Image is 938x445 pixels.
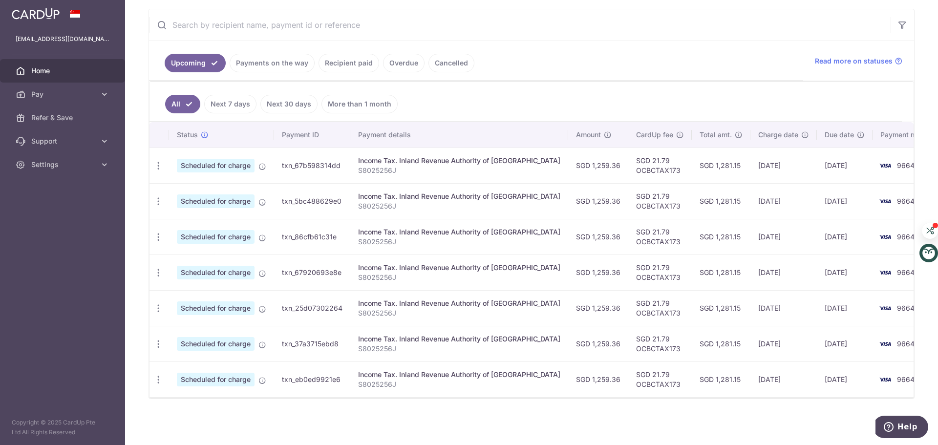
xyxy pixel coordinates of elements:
span: Scheduled for charge [177,337,255,351]
p: S8025256J [358,237,560,247]
span: Scheduled for charge [177,230,255,244]
td: [DATE] [750,183,817,219]
a: More than 1 month [321,95,398,113]
td: SGD 1,281.15 [692,183,750,219]
span: Refer & Save [31,113,96,123]
span: Read more on statuses [815,56,893,66]
td: SGD 21.79 OCBCTAX173 [628,254,692,290]
div: Income Tax. Inland Revenue Authority of [GEOGRAPHIC_DATA] [358,156,560,166]
th: Payment details [350,122,568,148]
img: Bank Card [875,195,895,207]
td: [DATE] [750,290,817,326]
p: S8025256J [358,308,560,318]
td: SGD 1,259.36 [568,290,628,326]
a: All [165,95,200,113]
span: Settings [31,160,96,170]
iframe: Opens a widget where you can find more information [875,416,928,440]
a: Read more on statuses [815,56,902,66]
td: [DATE] [750,254,817,290]
td: txn_86cfb61c31e [274,219,350,254]
th: Payment ID [274,122,350,148]
td: SGD 1,281.15 [692,148,750,183]
img: Bank Card [875,302,895,314]
td: [DATE] [750,219,817,254]
span: Pay [31,89,96,99]
td: SGD 1,259.36 [568,219,628,254]
span: 9664 [897,268,915,276]
td: SGD 1,259.36 [568,148,628,183]
td: [DATE] [750,361,817,397]
span: 9664 [897,197,915,205]
span: Amount [576,130,601,140]
p: [EMAIL_ADDRESS][DOMAIN_NAME] [16,34,109,44]
span: 9664 [897,339,915,348]
div: Income Tax. Inland Revenue Authority of [GEOGRAPHIC_DATA] [358,334,560,344]
td: SGD 1,259.36 [568,254,628,290]
img: Bank Card [875,231,895,243]
a: Recipient paid [319,54,379,72]
img: Bank Card [875,338,895,350]
td: txn_37a3715ebd8 [274,326,350,361]
span: Scheduled for charge [177,159,255,172]
td: [DATE] [817,219,873,254]
td: [DATE] [817,183,873,219]
span: CardUp fee [636,130,673,140]
div: Income Tax. Inland Revenue Authority of [GEOGRAPHIC_DATA] [358,263,560,273]
span: Support [31,136,96,146]
div: Income Tax. Inland Revenue Authority of [GEOGRAPHIC_DATA] [358,191,560,201]
span: 9664 [897,233,915,241]
td: SGD 21.79 OCBCTAX173 [628,361,692,397]
span: 9664 [897,161,915,170]
td: txn_67920693e8e [274,254,350,290]
img: Bank Card [875,267,895,278]
span: Scheduled for charge [177,301,255,315]
div: Income Tax. Inland Revenue Authority of [GEOGRAPHIC_DATA] [358,298,560,308]
td: [DATE] [817,326,873,361]
span: 9664 [897,304,915,312]
p: S8025256J [358,380,560,389]
td: SGD 21.79 OCBCTAX173 [628,326,692,361]
td: SGD 21.79 OCBCTAX173 [628,148,692,183]
td: [DATE] [817,254,873,290]
td: txn_25d07302264 [274,290,350,326]
span: Home [31,66,96,76]
td: SGD 1,259.36 [568,361,628,397]
td: txn_eb0ed9921e6 [274,361,350,397]
p: S8025256J [358,201,560,211]
a: Payments on the way [230,54,315,72]
a: Next 30 days [260,95,318,113]
td: txn_67b598314dd [274,148,350,183]
div: Income Tax. Inland Revenue Authority of [GEOGRAPHIC_DATA] [358,227,560,237]
td: [DATE] [817,148,873,183]
td: SGD 1,259.36 [568,326,628,361]
span: Status [177,130,198,140]
td: SGD 21.79 OCBCTAX173 [628,219,692,254]
span: 9664 [897,375,915,383]
span: Total amt. [700,130,732,140]
td: SGD 1,281.15 [692,290,750,326]
td: SGD 1,259.36 [568,183,628,219]
span: Scheduled for charge [177,266,255,279]
td: [DATE] [817,361,873,397]
img: Bank Card [875,160,895,171]
a: Next 7 days [204,95,256,113]
img: CardUp [12,8,60,20]
span: Charge date [758,130,798,140]
span: Scheduled for charge [177,194,255,208]
a: Overdue [383,54,425,72]
td: SGD 1,281.15 [692,361,750,397]
span: Due date [825,130,854,140]
td: SGD 1,281.15 [692,219,750,254]
td: SGD 1,281.15 [692,254,750,290]
td: SGD 21.79 OCBCTAX173 [628,183,692,219]
td: SGD 1,281.15 [692,326,750,361]
span: Scheduled for charge [177,373,255,386]
td: [DATE] [750,326,817,361]
p: S8025256J [358,166,560,175]
td: SGD 21.79 OCBCTAX173 [628,290,692,326]
div: Income Tax. Inland Revenue Authority of [GEOGRAPHIC_DATA] [358,370,560,380]
p: S8025256J [358,273,560,282]
td: [DATE] [817,290,873,326]
img: Bank Card [875,374,895,385]
td: txn_5bc488629e0 [274,183,350,219]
